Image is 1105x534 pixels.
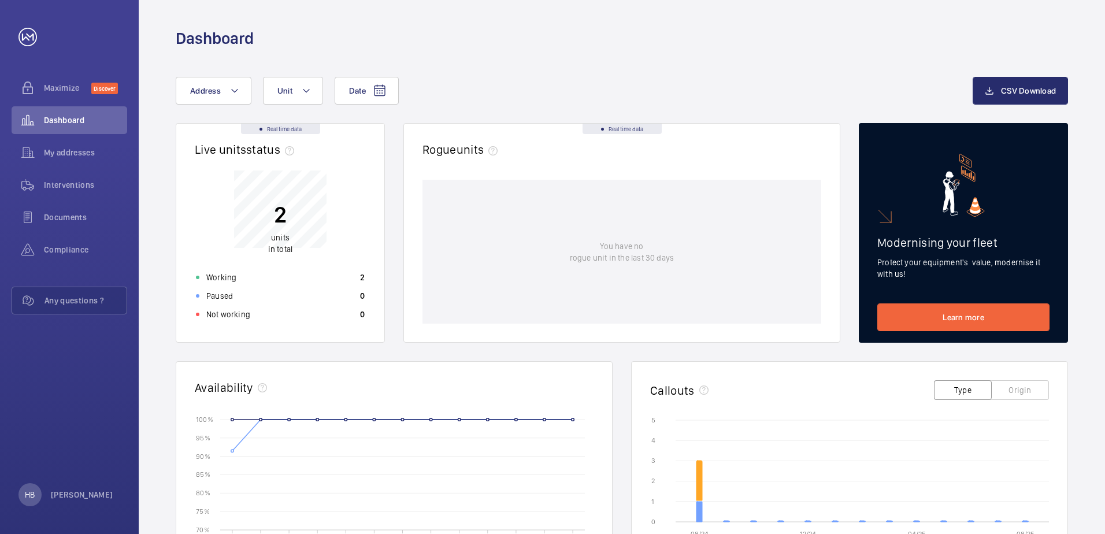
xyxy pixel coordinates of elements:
[991,380,1049,400] button: Origin
[268,232,292,255] p: in total
[196,433,210,442] text: 95 %
[877,235,1050,250] h2: Modernising your fleet
[422,142,502,157] h2: Rogue
[241,124,320,134] div: Real time data
[44,244,127,255] span: Compliance
[583,124,662,134] div: Real time data
[271,233,290,242] span: units
[206,290,233,302] p: Paused
[360,290,365,302] p: 0
[176,28,254,49] h1: Dashboard
[1001,86,1056,95] span: CSV Download
[934,380,992,400] button: Type
[196,452,210,460] text: 90 %
[51,489,113,500] p: [PERSON_NAME]
[335,77,399,105] button: Date
[44,82,91,94] span: Maximize
[360,272,365,283] p: 2
[206,272,236,283] p: Working
[190,86,221,95] span: Address
[44,212,127,223] span: Documents
[44,179,127,191] span: Interventions
[44,147,127,158] span: My addresses
[650,383,695,398] h2: Callouts
[943,154,985,217] img: marketing-card.svg
[263,77,323,105] button: Unit
[196,470,210,479] text: 85 %
[651,498,654,506] text: 1
[651,416,655,424] text: 5
[877,257,1050,280] p: Protect your equipment's value, modernise it with us!
[570,240,674,264] p: You have no rogue unit in the last 30 days
[277,86,292,95] span: Unit
[651,477,655,485] text: 2
[45,295,127,306] span: Any questions ?
[206,309,250,320] p: Not working
[349,86,366,95] span: Date
[195,380,253,395] h2: Availability
[457,142,503,157] span: units
[196,415,213,423] text: 100 %
[360,309,365,320] p: 0
[25,489,35,500] p: HB
[44,114,127,126] span: Dashboard
[973,77,1068,105] button: CSV Download
[196,489,210,497] text: 80 %
[246,142,299,157] span: status
[196,507,210,516] text: 75 %
[176,77,251,105] button: Address
[195,142,299,157] h2: Live units
[91,83,118,94] span: Discover
[651,457,655,465] text: 3
[196,525,210,533] text: 70 %
[651,436,655,444] text: 4
[877,303,1050,331] a: Learn more
[651,518,655,526] text: 0
[268,200,292,229] p: 2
